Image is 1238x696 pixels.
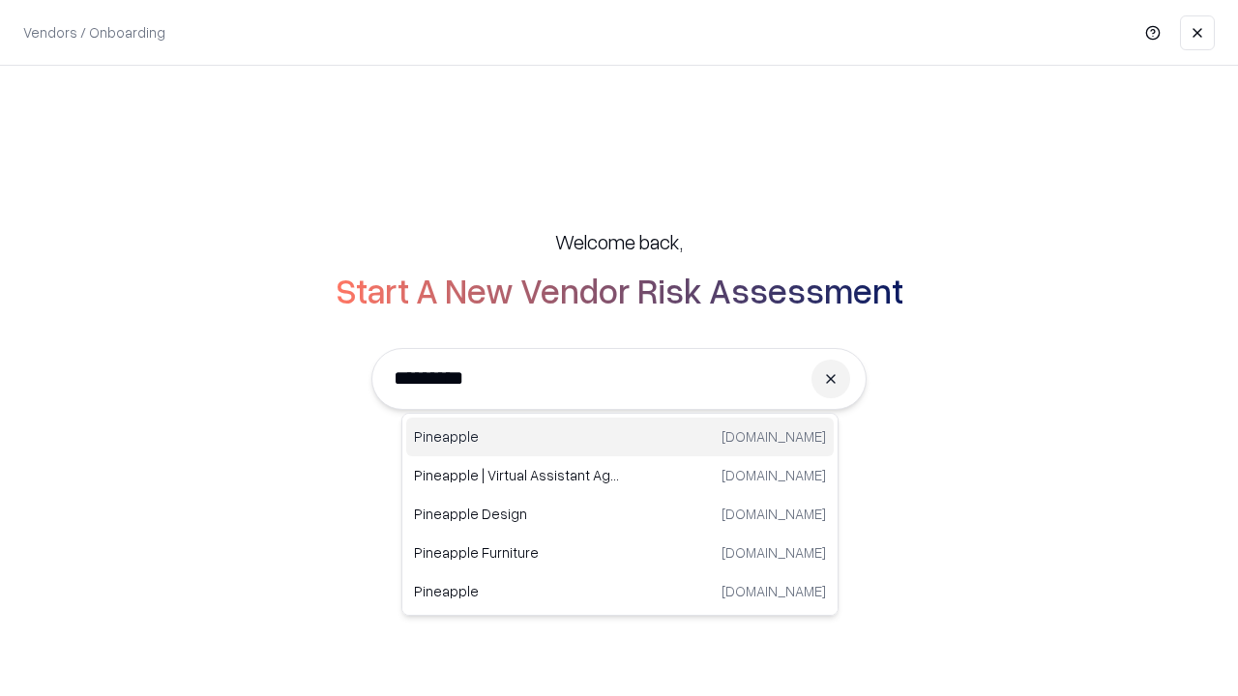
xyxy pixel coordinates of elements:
[23,22,165,43] p: Vendors / Onboarding
[414,504,620,524] p: Pineapple Design
[336,271,903,309] h2: Start A New Vendor Risk Assessment
[722,465,826,485] p: [DOMAIN_NAME]
[414,465,620,485] p: Pineapple | Virtual Assistant Agency
[722,504,826,524] p: [DOMAIN_NAME]
[722,426,826,447] p: [DOMAIN_NAME]
[414,581,620,601] p: Pineapple
[722,581,826,601] p: [DOMAIN_NAME]
[401,413,839,616] div: Suggestions
[722,542,826,563] p: [DOMAIN_NAME]
[414,426,620,447] p: Pineapple
[414,542,620,563] p: Pineapple Furniture
[555,228,683,255] h5: Welcome back,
